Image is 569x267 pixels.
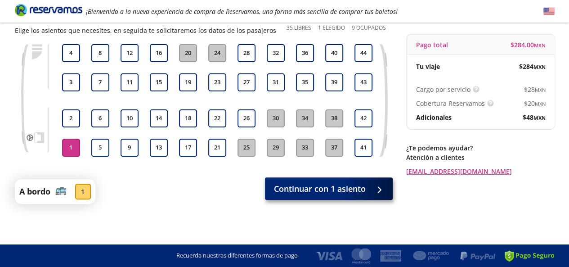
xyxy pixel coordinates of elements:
p: Atención a clientes [406,153,555,162]
i: Brand Logo [15,3,82,17]
p: 9 Ocupados [352,24,386,32]
button: 7 [91,73,109,91]
p: Adicionales [416,113,452,122]
p: A bordo [19,186,50,198]
button: 27 [237,73,255,91]
button: 43 [354,73,372,91]
button: 16 [150,44,168,62]
button: 24 [208,44,226,62]
button: 11 [121,73,139,91]
button: 35 [296,73,314,91]
button: 38 [325,109,343,127]
button: 3 [62,73,80,91]
small: MXN [534,42,546,49]
button: 44 [354,44,372,62]
a: [EMAIL_ADDRESS][DOMAIN_NAME] [406,167,555,176]
button: 1 [62,139,80,157]
button: English [543,6,555,17]
button: 8 [91,44,109,62]
button: 2 [62,109,80,127]
button: 9 [121,139,139,157]
div: 1 [75,184,91,199]
button: 26 [237,109,255,127]
button: 19 [179,73,197,91]
button: 33 [296,139,314,157]
button: 4 [62,44,80,62]
button: 10 [121,109,139,127]
button: 5 [91,139,109,157]
p: Pago total [416,40,448,50]
button: 28 [237,44,255,62]
span: $ 20 [524,99,546,108]
button: Continuar con 1 asiento [265,177,393,200]
button: 30 [267,109,285,127]
p: Elige los asientos que necesites, en seguida te solicitaremos los datos de los pasajeros [15,26,276,35]
a: Brand Logo [15,3,82,19]
p: Cargo por servicio [416,85,470,94]
button: 36 [296,44,314,62]
button: 29 [267,139,285,157]
button: 15 [150,73,168,91]
button: 18 [179,109,197,127]
button: 20 [179,44,197,62]
small: MXN [535,86,546,93]
button: 6 [91,109,109,127]
button: 39 [325,73,343,91]
small: MXN [533,63,546,70]
span: $ 48 [523,113,546,122]
button: 37 [325,139,343,157]
button: 23 [208,73,226,91]
button: 25 [237,139,255,157]
button: 17 [179,139,197,157]
p: 1 Elegido [318,24,345,32]
em: ¡Bienvenido a la nueva experiencia de compra de Reservamos, una forma más sencilla de comprar tus... [86,7,398,16]
button: 40 [325,44,343,62]
button: 42 [354,109,372,127]
button: 22 [208,109,226,127]
button: 31 [267,73,285,91]
p: ¿Te podemos ayudar? [406,143,555,153]
p: Recuerda nuestras diferentes formas de pago [176,251,298,260]
button: 41 [354,139,372,157]
button: 34 [296,109,314,127]
p: Cobertura Reservamos [416,99,485,108]
p: Tu viaje [416,62,440,71]
button: 21 [208,139,226,157]
button: 12 [121,44,139,62]
span: Continuar con 1 asiento [274,183,366,195]
small: MXN [535,100,546,107]
span: $ 284.00 [511,40,546,50]
small: MXN [533,114,546,121]
button: 32 [267,44,285,62]
span: $ 28 [524,85,546,94]
p: 35 Libres [287,24,311,32]
button: 13 [150,139,168,157]
span: $ 284 [519,62,546,71]
button: 14 [150,109,168,127]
